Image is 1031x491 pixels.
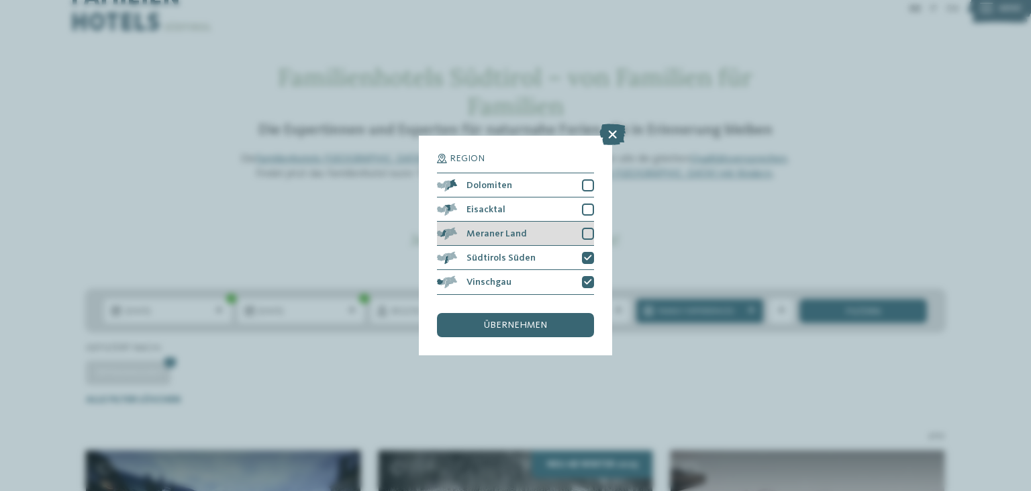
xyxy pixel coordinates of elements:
span: Region [450,154,485,163]
span: Meraner Land [467,229,527,238]
span: Dolomiten [467,181,512,190]
span: Südtirols Süden [467,253,536,263]
span: Vinschgau [467,277,511,287]
span: Eisacktal [467,205,505,214]
span: übernehmen [484,320,547,330]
